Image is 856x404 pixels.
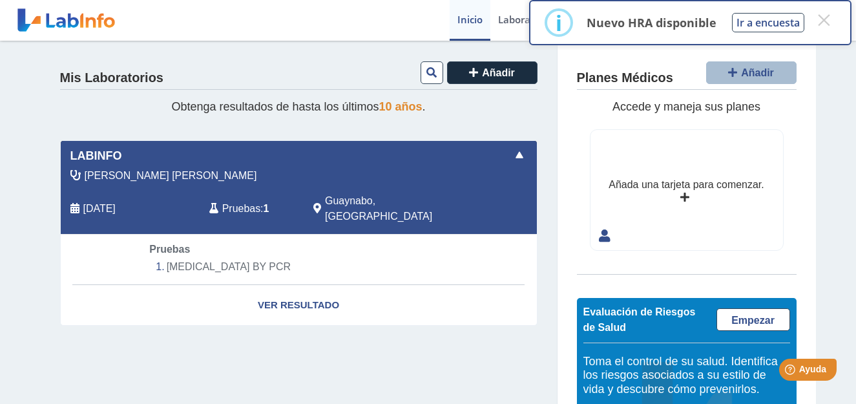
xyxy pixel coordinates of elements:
[61,285,537,326] a: Ver Resultado
[583,306,696,333] span: Evaluación de Riesgos de Salud
[716,308,790,331] a: Empezar
[149,257,447,277] li: [MEDICAL_DATA] BY PCR
[222,201,260,217] span: Pruebas
[85,168,257,184] span: Quinones Trabal, Zulema
[264,203,269,214] b: 1
[706,61,797,84] button: Añadir
[612,100,760,113] span: Accede y maneja sus planes
[556,11,562,34] div: i
[200,193,304,224] div: :
[731,315,775,326] span: Empezar
[577,70,673,86] h4: Planes Médicos
[741,67,774,78] span: Añadir
[70,147,122,165] span: labinfo
[60,70,163,86] h4: Mis Laboratorios
[741,354,842,390] iframe: Help widget launcher
[149,244,190,255] span: Pruebas
[609,177,764,193] div: Añada una tarjeta para comenzar.
[812,8,835,32] button: Close this dialog
[587,15,716,30] p: Nuevo HRA disponible
[171,100,425,113] span: Obtenga resultados de hasta los últimos .
[732,13,804,32] button: Ir a encuesta
[83,201,116,217] span: 2020-09-29
[447,61,538,84] button: Añadir
[325,193,468,224] span: Guaynabo, PR
[379,100,423,113] span: 10 años
[583,355,790,397] h5: Toma el control de su salud. Identifica los riesgos asociados a su estilo de vida y descubre cómo...
[482,67,515,78] span: Añadir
